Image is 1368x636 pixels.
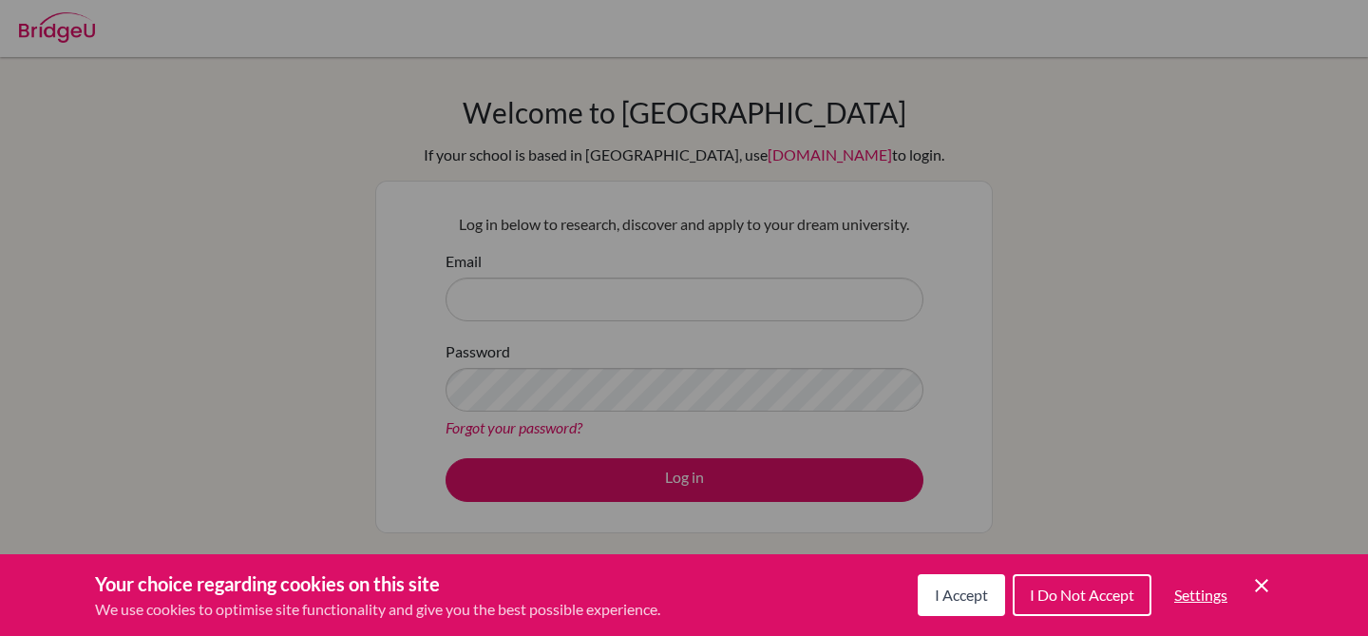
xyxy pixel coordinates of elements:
[95,598,660,621] p: We use cookies to optimise site functionality and give you the best possible experience.
[1174,586,1227,604] span: Settings
[935,586,988,604] span: I Accept
[1250,574,1273,597] button: Save and close
[918,574,1005,616] button: I Accept
[1030,586,1134,604] span: I Do Not Accept
[1159,576,1243,614] button: Settings
[95,569,660,598] h3: Your choice regarding cookies on this site
[1013,574,1151,616] button: I Do Not Accept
